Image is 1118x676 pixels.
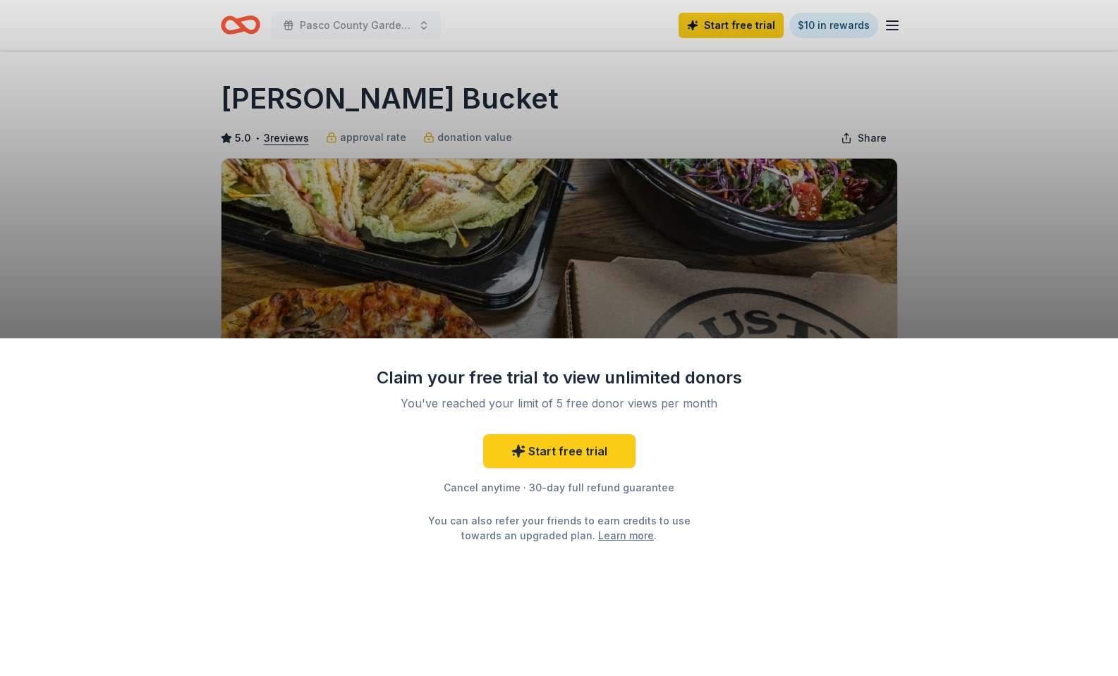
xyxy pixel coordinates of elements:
[393,395,726,412] div: You've reached your limit of 5 free donor views per month
[376,479,743,496] div: Cancel anytime · 30-day full refund guarantee
[598,528,654,543] a: Learn more
[415,513,703,543] div: You can also refer your friends to earn credits to use towards an upgraded plan. .
[376,367,743,389] div: Claim your free trial to view unlimited donors
[483,434,636,468] a: Start free trial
